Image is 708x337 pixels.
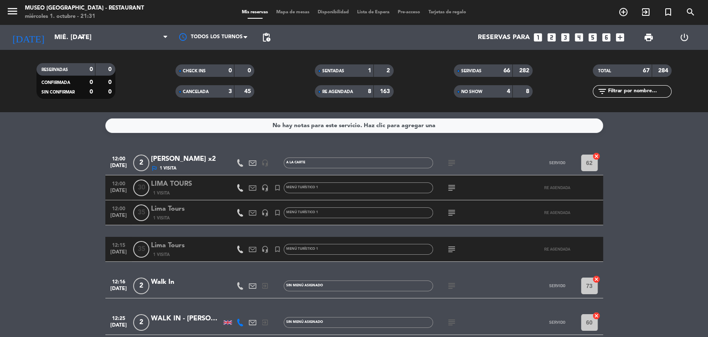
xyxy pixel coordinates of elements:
[261,319,269,326] i: exit_to_app
[274,246,281,253] i: turned_in_not
[544,185,570,190] span: RE AGENDADA
[261,246,269,253] i: headset_mic
[151,204,221,214] div: Lima Tours
[526,89,530,94] strong: 8
[544,247,570,251] span: RE AGENDADA
[151,154,221,165] div: [PERSON_NAME] x2
[133,241,149,258] span: 35
[322,90,353,94] span: RE AGENDADA
[607,87,671,96] input: Filtrar por nombre...
[183,69,206,73] span: CHECK INS
[41,81,70,85] span: CONFIRMADA
[314,10,353,15] span: Disponibilidad
[533,32,543,43] i: looks_one
[519,68,530,74] strong: 282
[274,184,281,192] i: turned_in_not
[597,86,607,96] i: filter_list
[25,4,144,12] div: Museo [GEOGRAPHIC_DATA] - Restaurant
[41,68,68,72] span: RESERVADAS
[6,5,19,20] button: menu
[151,240,221,251] div: Lima Tours
[108,286,129,295] span: [DATE]
[153,251,170,258] span: 1 Visita
[537,155,578,171] button: SERVIDO
[286,186,318,189] span: Menú turístico 1
[41,90,75,94] span: SIN CONFIRMAR
[286,211,318,214] span: Menú turístico 1
[587,32,598,43] i: looks_5
[641,7,651,17] i: exit_to_app
[353,10,394,15] span: Lista de Espera
[461,69,482,73] span: SERVIDAS
[424,10,470,15] span: Tarjetas de regalo
[133,314,149,331] span: 2
[368,68,371,74] strong: 1
[574,32,584,43] i: looks_4
[368,89,371,94] strong: 8
[90,89,93,95] strong: 0
[447,244,457,254] i: subject
[153,190,170,197] span: 1 Visita
[151,165,158,172] i: outlined_flag
[133,180,149,196] span: 30
[643,68,650,74] strong: 67
[504,68,510,74] strong: 66
[108,240,129,249] span: 12:15
[133,204,149,221] span: 35
[447,317,457,327] i: subject
[447,183,457,193] i: subject
[537,180,578,196] button: RE AGENDADA
[108,203,129,213] span: 12:00
[90,79,93,85] strong: 0
[286,247,318,251] span: Menú turístico 1
[274,209,281,216] i: turned_in_not
[151,313,221,324] div: WALK IN - [PERSON_NAME]
[658,68,670,74] strong: 284
[6,28,50,47] i: [DATE]
[615,32,625,43] i: add_box
[394,10,424,15] span: Pre-acceso
[592,275,601,283] i: cancel
[667,25,702,50] div: LOG OUT
[108,66,113,72] strong: 0
[537,204,578,221] button: RE AGENDADA
[686,7,696,17] i: search
[322,69,344,73] span: SENTADAS
[447,158,457,168] i: subject
[261,184,269,192] i: headset_mic
[261,209,269,216] i: headset_mic
[544,210,570,215] span: RE AGENDADA
[272,121,436,130] div: No hay notas para este servicio. Haz clic para agregar una
[108,213,129,222] span: [DATE]
[560,32,571,43] i: looks_3
[618,7,628,17] i: add_circle_outline
[108,163,129,172] span: [DATE]
[679,32,689,42] i: power_settings_new
[153,215,170,221] span: 1 Visita
[151,179,221,189] div: LIMA TOURS
[25,12,144,21] div: miércoles 1. octubre - 21:31
[447,208,457,218] i: subject
[261,282,269,290] i: exit_to_app
[663,7,673,17] i: turned_in_not
[461,90,482,94] span: NO SHOW
[108,188,129,197] span: [DATE]
[592,312,601,320] i: cancel
[229,89,232,94] strong: 3
[447,281,457,291] i: subject
[244,89,253,94] strong: 45
[77,32,87,42] i: arrow_drop_down
[183,90,209,94] span: CANCELADA
[248,68,253,74] strong: 0
[507,89,510,94] strong: 4
[387,68,392,74] strong: 2
[108,79,113,85] strong: 0
[549,283,565,288] span: SERVIDO
[537,314,578,331] button: SERVIDO
[598,69,611,73] span: TOTAL
[90,66,93,72] strong: 0
[286,161,305,164] span: A la Carte
[108,276,129,286] span: 12:16
[261,159,269,167] i: headset_mic
[108,89,113,95] strong: 0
